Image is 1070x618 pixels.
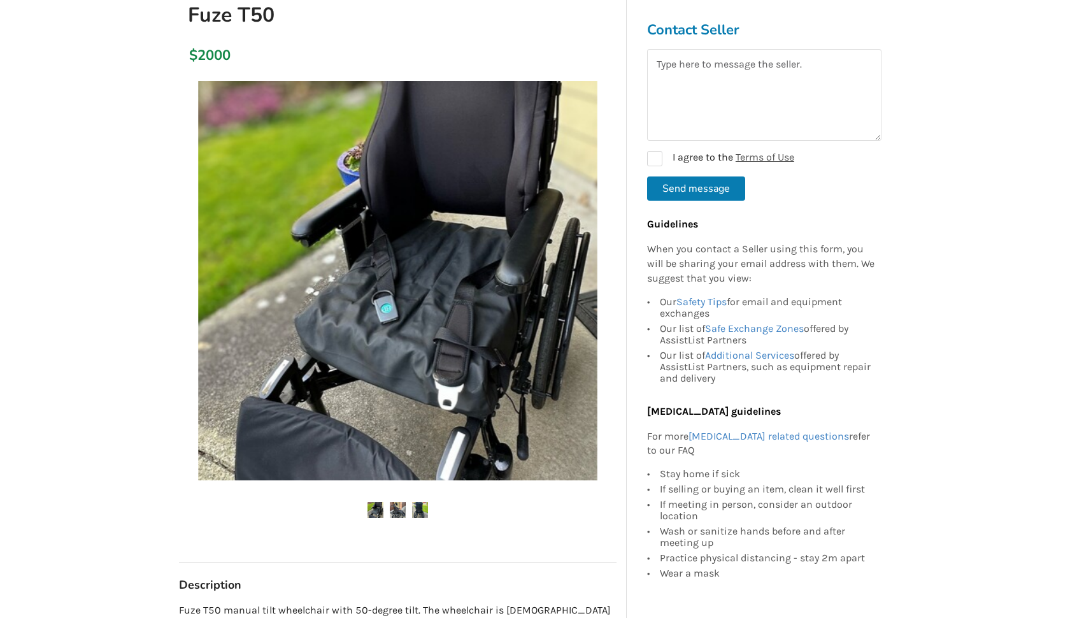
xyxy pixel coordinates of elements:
a: Safe Exchange Zones [705,322,804,334]
div: Wash or sanitize hands before and after meeting up [660,524,875,550]
div: Practice physical distancing - stay 2m apart [660,550,875,566]
div: $2000 [189,47,196,64]
button: Send message [647,176,745,201]
p: When you contact a Seller using this form, you will be sharing your email address with them. We s... [647,242,875,286]
a: Safety Tips [676,296,727,308]
div: Stay home if sick [660,468,875,482]
h3: Contact Seller [647,21,881,39]
b: [MEDICAL_DATA] guidelines [647,405,781,417]
div: Wear a mask [660,566,875,579]
img: wheelchair with manual tilt fuze t50-wheelchair-mobility-richmond-assistlist-listing [390,502,406,518]
b: Guidelines [647,218,698,230]
div: If selling or buying an item, clean it well first [660,482,875,497]
div: Our list of offered by AssistList Partners [660,321,875,348]
a: Additional Services [705,349,794,361]
a: Terms of Use [736,151,794,163]
a: [MEDICAL_DATA] related questions [688,429,849,442]
div: Our for email and equipment exchanges [660,296,875,321]
p: For more refer to our FAQ [647,429,875,458]
h3: Description [179,578,617,593]
img: wheelchair with manual tilt fuze t50-wheelchair-mobility-richmond-assistlist-listing [412,502,428,518]
label: I agree to the [647,151,794,166]
img: wheelchair with manual tilt fuze t50-wheelchair-mobility-richmond-assistlist-listing [367,502,383,518]
div: Our list of offered by AssistList Partners, such as equipment repair and delivery [660,348,875,384]
div: If meeting in person, consider an outdoor location [660,497,875,524]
